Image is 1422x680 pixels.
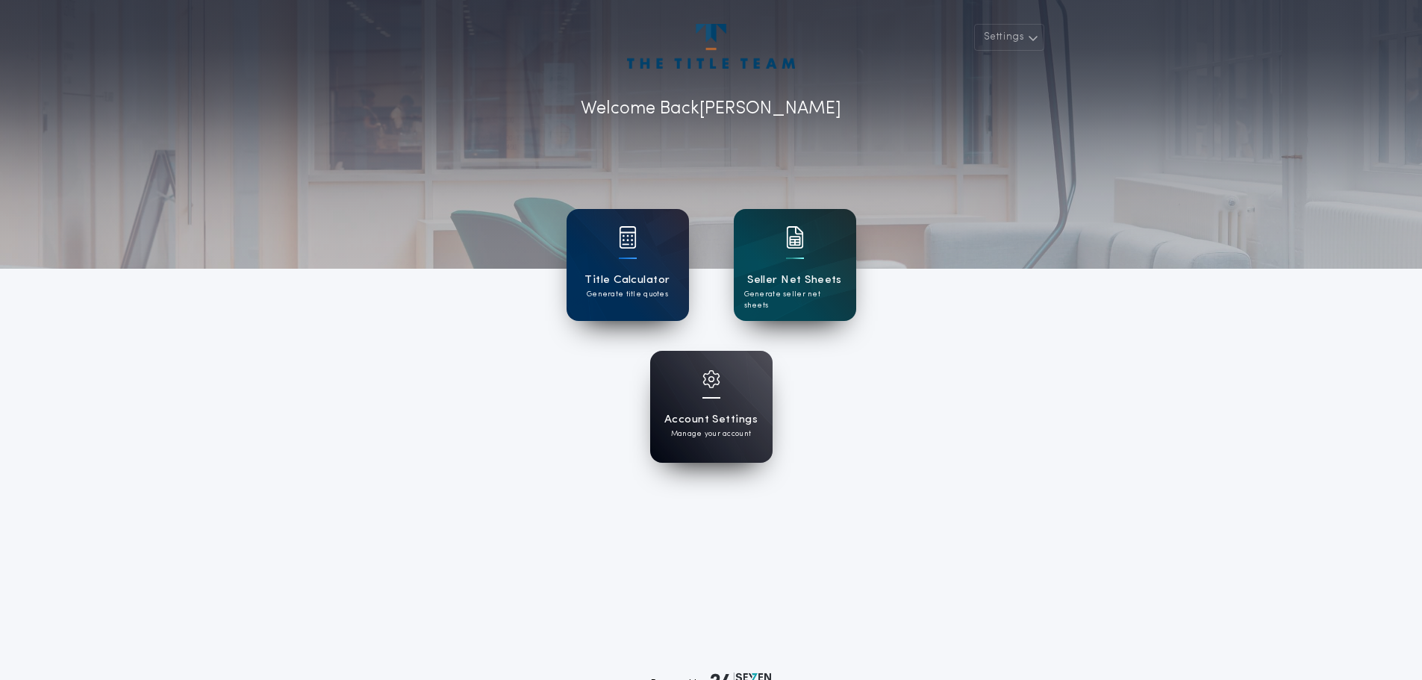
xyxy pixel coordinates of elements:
img: account-logo [627,24,794,69]
img: card icon [702,370,720,388]
a: card iconAccount SettingsManage your account [650,351,773,463]
a: card iconTitle CalculatorGenerate title quotes [567,209,689,321]
h1: Title Calculator [584,272,670,289]
p: Generate seller net sheets [744,289,846,311]
a: card iconSeller Net SheetsGenerate seller net sheets [734,209,856,321]
h1: Seller Net Sheets [747,272,842,289]
img: card icon [619,226,637,249]
h1: Account Settings [664,411,758,428]
p: Manage your account [671,428,751,440]
button: Settings [974,24,1044,51]
img: card icon [786,226,804,249]
p: Welcome Back [PERSON_NAME] [581,96,841,122]
p: Generate title quotes [587,289,668,300]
